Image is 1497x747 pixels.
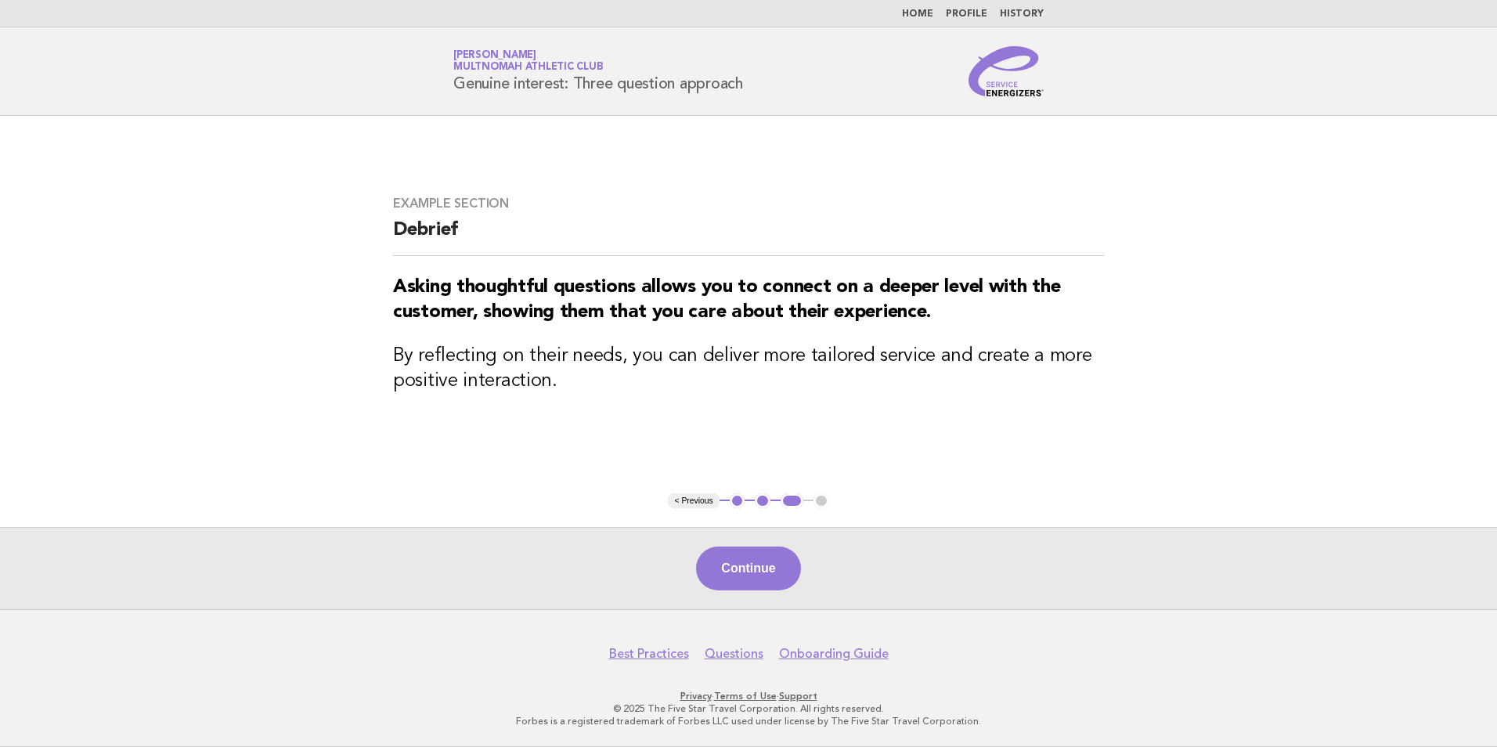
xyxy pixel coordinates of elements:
a: Terms of Use [714,691,777,702]
a: Privacy [680,691,712,702]
h2: Debrief [393,218,1104,256]
p: Forbes is a registered trademark of Forbes LLC used under license by The Five Star Travel Corpora... [269,715,1228,727]
img: Service Energizers [969,46,1044,96]
button: 1 [730,493,745,509]
button: Continue [696,547,800,590]
strong: Asking thoughtful questions allows you to connect on a deeper level with the customer, showing th... [393,278,1060,322]
a: Questions [705,646,763,662]
a: Profile [946,9,987,19]
a: Home [902,9,933,19]
a: Best Practices [609,646,689,662]
h3: Example Section [393,196,1104,211]
p: · · [269,690,1228,702]
button: 2 [755,493,770,509]
h3: By reflecting on their needs, you can deliver more tailored service and create a more positive in... [393,344,1104,394]
span: Multnomah Athletic Club [453,63,603,73]
a: Onboarding Guide [779,646,889,662]
button: < Previous [668,493,719,509]
h1: Genuine interest: Three question approach [453,51,743,92]
p: © 2025 The Five Star Travel Corporation. All rights reserved. [269,702,1228,715]
a: History [1000,9,1044,19]
a: [PERSON_NAME]Multnomah Athletic Club [453,50,603,72]
button: 3 [781,493,803,509]
a: Support [779,691,817,702]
